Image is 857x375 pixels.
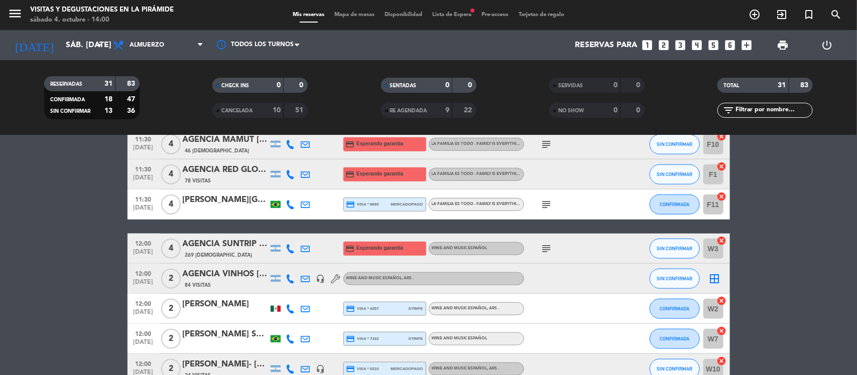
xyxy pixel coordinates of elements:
[657,246,692,251] span: SIN CONFIRMAR
[717,356,727,366] i: cancel
[104,96,112,103] strong: 18
[674,39,687,52] i: looks_3
[657,141,692,147] span: SIN CONFIRMAR
[432,142,543,146] span: La Familia es Todo - Family is Everything Español
[709,273,721,285] i: border_all
[558,83,583,88] span: SERVIDAS
[104,80,112,87] strong: 31
[432,172,543,176] span: La Familia es Todo - Family is Everything Español
[346,200,379,209] span: visa * 8695
[185,281,211,289] span: 84 Visitas
[131,193,156,205] span: 11:30
[575,41,638,50] span: Reservas para
[650,239,700,259] button: SIN CONFIRMAR
[131,297,156,309] span: 12:00
[717,326,727,336] i: cancel
[161,195,181,215] span: 4
[131,357,156,369] span: 12:00
[161,239,181,259] span: 4
[805,30,849,60] div: LOG OUT
[161,134,181,154] span: 4
[273,107,281,114] strong: 10
[161,164,181,184] span: 4
[427,12,476,18] span: Lista de Espera
[402,276,414,280] span: , ARS .
[650,164,700,184] button: SIN CONFIRMAR
[722,104,734,116] i: filter_list
[346,334,379,343] span: visa * 7332
[131,249,156,260] span: [DATE]
[390,83,417,88] span: SENTADAS
[734,105,812,116] input: Filtrar por nombre...
[8,6,23,25] button: menu
[127,96,137,103] strong: 47
[660,306,689,311] span: CONFIRMADA
[650,329,700,349] button: CONFIRMADA
[93,39,105,51] i: arrow_drop_down
[717,131,727,141] i: cancel
[131,205,156,216] span: [DATE]
[541,243,553,255] i: subject
[316,274,325,283] i: headset_mic
[183,268,268,281] div: AGENCIA VINHOS [PERSON_NAME]- [PERSON_NAME]
[50,97,85,102] span: CONFIRMADA
[707,39,720,52] i: looks_5
[717,192,727,202] i: cancel
[300,82,306,89] strong: 0
[221,83,249,88] span: CHECK INS
[650,134,700,154] button: SIN CONFIRMAR
[657,366,692,371] span: SIN CONFIRMAR
[391,201,423,208] span: mercadopago
[131,133,156,144] span: 11:30
[346,170,355,179] i: credit_card
[432,202,555,206] span: La Familia es Todo - Family is Everything Español
[346,304,379,313] span: visa * 4257
[131,174,156,186] span: [DATE]
[717,236,727,246] i: cancel
[464,107,474,114] strong: 22
[776,9,788,21] i: exit_to_app
[660,202,689,207] span: CONFIRMADA
[346,304,355,313] i: credit_card
[161,299,181,319] span: 2
[346,200,355,209] i: credit_card
[130,42,164,49] span: Almuerzo
[356,244,403,252] span: Esperando garantía
[131,309,156,320] span: [DATE]
[131,339,156,350] span: [DATE]
[541,199,553,211] i: subject
[390,108,427,113] span: RE AGENDADA
[185,147,250,155] span: 46 [DEMOGRAPHIC_DATA]
[741,39,754,52] i: add_box
[30,5,174,15] div: Visitas y degustaciones en La Pirámide
[288,12,329,18] span: Mis reservas
[614,107,618,114] strong: 0
[657,171,692,177] span: SIN CONFIRMAR
[432,306,500,310] span: Wine and Music Español
[183,163,268,176] div: AGENCIA RED GLOBE TOURS [PERSON_NAME]
[391,365,423,372] span: mercadopago
[749,9,761,21] i: add_circle_outline
[432,246,487,250] span: Wine and Music Español
[50,82,82,87] span: RESERVADAS
[778,82,786,89] strong: 31
[658,39,671,52] i: looks_two
[717,161,727,171] i: cancel
[127,80,137,87] strong: 83
[183,133,268,146] div: AGENCIA MAMUT [PERSON_NAME]
[514,12,569,18] span: Tarjetas de regalo
[316,364,325,373] i: headset_mic
[614,82,618,89] strong: 0
[8,34,61,56] i: [DATE]
[346,276,414,280] span: Wine and Music Español
[131,267,156,279] span: 12:00
[469,8,475,14] span: fiber_manual_record
[487,366,500,370] span: , ARS .
[185,177,211,185] span: 78 Visitas
[30,15,174,25] div: sábado 4. octubre - 14:00
[650,269,700,289] button: SIN CONFIRMAR
[380,12,427,18] span: Disponibilidad
[131,237,156,249] span: 12:00
[185,251,253,259] span: 269 [DEMOGRAPHIC_DATA]
[50,109,90,114] span: SIN CONFIRMAR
